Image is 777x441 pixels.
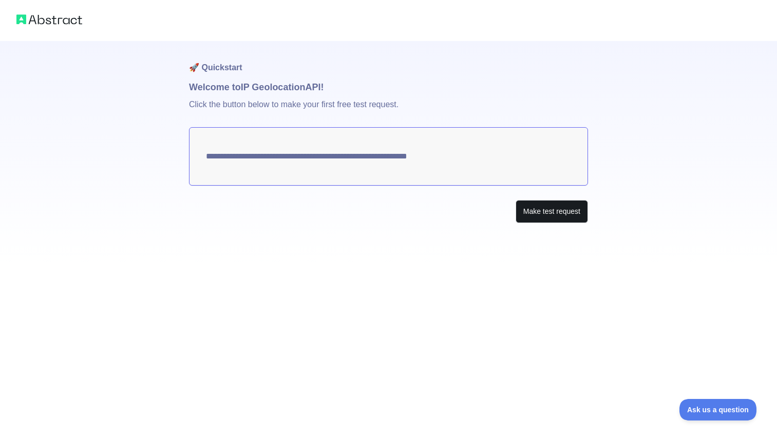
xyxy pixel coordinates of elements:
[189,80,588,94] h1: Welcome to IP Geolocation API!
[189,94,588,127] p: Click the button below to make your first free test request.
[16,12,82,27] img: Abstract logo
[189,41,588,80] h1: 🚀 Quickstart
[516,200,588,223] button: Make test request
[679,399,756,420] iframe: Toggle Customer Support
